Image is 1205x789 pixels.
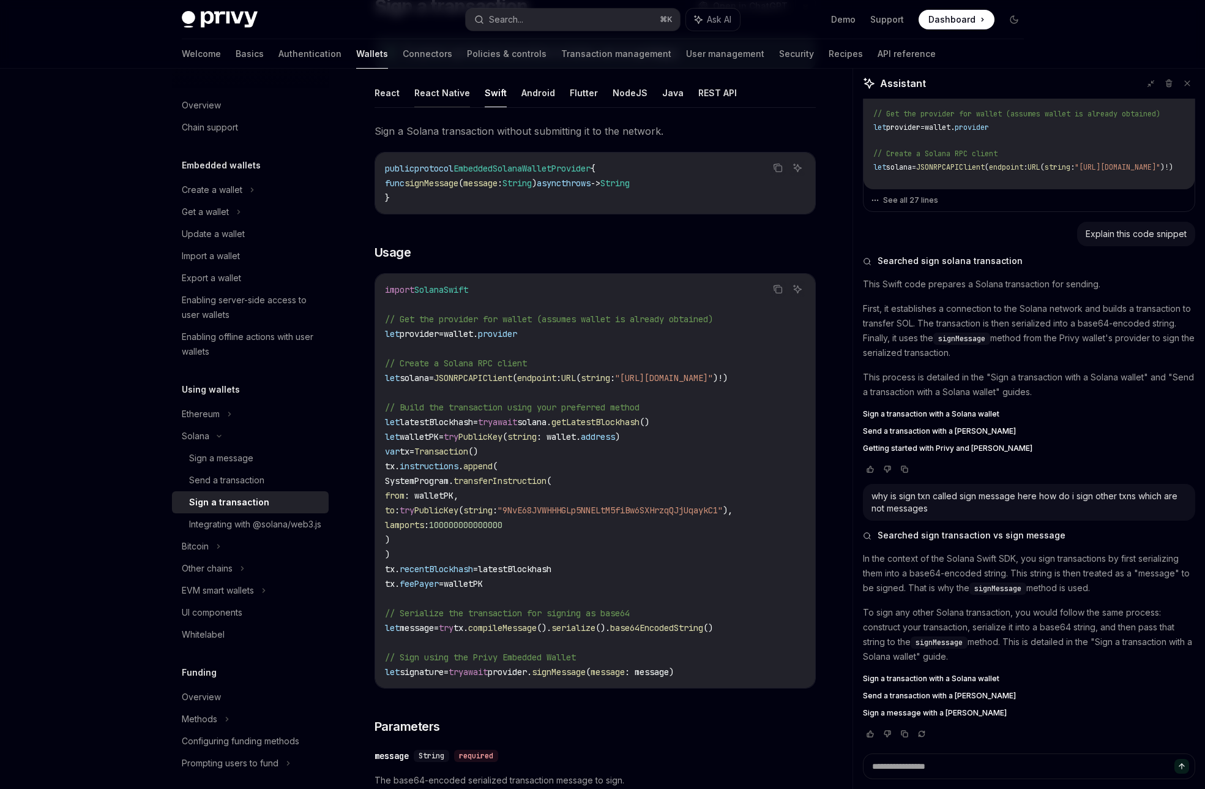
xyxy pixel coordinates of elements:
[473,417,478,428] span: =
[400,431,439,442] span: walletPK
[686,9,740,31] button: Ask AI
[863,409,999,419] span: Sign a transaction with a Solana wallet
[444,328,478,339] span: wallet.
[610,372,615,383] span: :
[591,178,600,189] span: ->
[502,178,532,189] span: String
[385,192,390,203] span: }
[537,622,551,633] span: ().
[863,551,1195,595] p: In the context of the Solana Swift SDK, you sign transactions by first serializing them into a ba...
[439,328,444,339] span: =
[517,372,556,383] span: endpoint
[182,539,209,554] div: Bitcoin
[182,756,278,771] div: Prompting users to fund
[414,78,470,107] button: React Native
[863,708,1007,718] span: Sign a message with a [PERSON_NAME]
[610,622,703,633] span: base64EncodedString
[1023,162,1028,172] span: :
[182,293,321,322] div: Enabling server-side access to user wallets
[547,475,551,486] span: (
[172,447,329,469] a: Sign a message
[863,708,1195,718] a: Sign a message with a [PERSON_NAME]
[172,267,329,289] a: Export a wallet
[458,505,463,516] span: (
[919,10,994,29] a: Dashboard
[713,372,718,383] span: )
[863,691,1016,701] span: Send a transaction with a [PERSON_NAME]
[172,730,329,752] a: Configuring funding methods
[489,12,523,27] div: Search...
[478,417,493,428] span: try
[1040,162,1045,172] span: (
[916,638,963,647] span: signMessage
[419,751,444,761] span: String
[863,301,1195,360] p: First, it establishes a connection to the Solana network and builds a transaction to transfer SOL...
[444,666,449,678] span: =
[925,123,955,132] span: wallet.
[385,402,640,413] span: // Build the transaction using your preferred method
[463,505,493,516] span: string
[463,461,493,472] span: append
[974,584,1021,594] span: signMessage
[172,223,329,245] a: Update a wallet
[615,431,620,442] span: )
[556,372,561,383] span: :
[385,505,395,516] span: to
[385,578,400,589] span: tx.
[385,163,414,174] span: public
[172,326,329,363] a: Enabling offline actions with user wallets
[1028,162,1040,172] span: URL
[172,245,329,267] a: Import a wallet
[478,564,551,575] span: latestBlockhash
[172,491,329,513] a: Sign a transaction
[498,505,723,516] span: "9NvE68JVWHHHGLp5NNELtM5fiBw6SXHrzqQJjUqaykC1"
[863,444,1195,453] a: Getting started with Privy and [PERSON_NAME]
[955,123,989,132] span: provider
[561,372,576,383] span: URL
[493,417,517,428] span: await
[576,372,581,383] span: (
[189,517,321,532] div: Integrating with @solana/web3.js
[434,372,512,383] span: JSONRPCAPIClient
[468,446,478,457] span: ()
[453,163,591,174] span: EmbeddedSolanaWalletProvider
[278,39,341,69] a: Authentication
[182,605,242,620] div: UI components
[403,39,452,69] a: Connectors
[863,409,1195,419] a: Sign a transaction with a Solana wallet
[400,446,409,457] span: tx
[863,255,1195,267] button: Searched sign solana transaction
[385,328,400,339] span: let
[189,451,253,466] div: Sign a message
[182,712,217,727] div: Methods
[449,666,463,678] span: try
[429,519,502,530] span: 100000000000000
[400,505,414,516] span: try
[468,622,537,633] span: compileMessage
[863,605,1195,664] p: To sign any other Solana transaction, you would follow the same process: construct your transacti...
[770,281,786,297] button: Copy the contents from the code block
[385,666,400,678] span: let
[789,160,805,176] button: Ask AI
[591,666,625,678] span: message
[1169,162,1173,172] span: )
[613,78,647,107] button: NodeJS
[458,461,463,472] span: .
[829,39,863,69] a: Recipes
[863,529,1195,542] button: Searched sign transaction vs sign message
[863,444,1032,453] span: Getting started with Privy and [PERSON_NAME]
[521,78,555,107] button: Android
[615,372,713,383] span: "[URL][DOMAIN_NAME]"
[989,162,1023,172] span: endpoint
[182,561,233,576] div: Other chains
[182,382,240,397] h5: Using wallets
[467,39,547,69] a: Policies & controls
[880,76,926,91] span: Assistant
[478,328,517,339] span: provider
[400,564,473,575] span: recentBlockhash
[424,519,429,530] span: :
[385,549,390,560] span: )
[375,718,440,735] span: Parameters
[385,446,400,457] span: var
[458,178,463,189] span: (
